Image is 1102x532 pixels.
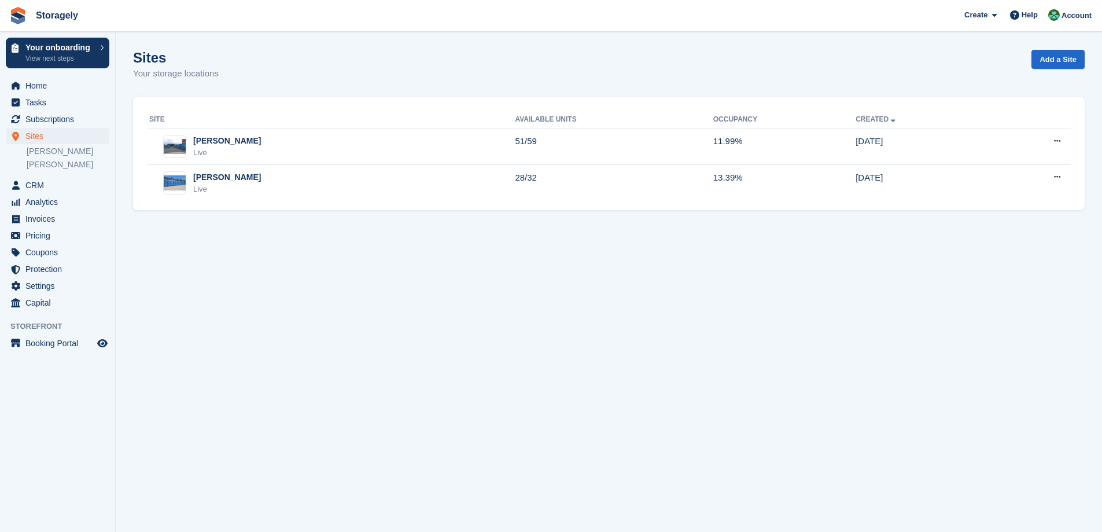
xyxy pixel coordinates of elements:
[25,261,95,277] span: Protection
[27,159,109,170] a: [PERSON_NAME]
[25,228,95,244] span: Pricing
[25,78,95,94] span: Home
[25,295,95,311] span: Capital
[25,194,95,210] span: Analytics
[6,38,109,68] a: Your onboarding View next steps
[515,129,713,165] td: 51/59
[25,128,95,144] span: Sites
[6,228,109,244] a: menu
[95,336,109,350] a: Preview store
[164,175,186,190] img: Image of Preston site
[9,7,27,24] img: stora-icon-8386f47178a22dfd0bd8f6a31ec36ba5ce8667c1dd55bd0f319d3a0aa187defe.svg
[713,111,856,129] th: Occupancy
[6,261,109,277] a: menu
[6,128,109,144] a: menu
[10,321,115,332] span: Storefront
[6,335,109,351] a: menu
[25,43,94,52] p: Your onboarding
[25,53,94,64] p: View next steps
[133,67,219,80] p: Your storage locations
[193,171,261,184] div: [PERSON_NAME]
[964,9,987,21] span: Create
[25,278,95,294] span: Settings
[713,129,856,165] td: 11.99%
[193,184,261,195] div: Live
[6,278,109,294] a: menu
[713,165,856,201] td: 13.39%
[25,111,95,127] span: Subscriptions
[193,135,261,147] div: [PERSON_NAME]
[25,177,95,193] span: CRM
[193,147,261,159] div: Live
[6,111,109,127] a: menu
[6,295,109,311] a: menu
[164,139,186,154] img: Image of Dudley site
[27,146,109,157] a: [PERSON_NAME]
[25,94,95,111] span: Tasks
[133,50,219,65] h1: Sites
[1048,9,1060,21] img: Notifications
[31,6,83,25] a: Storagely
[25,211,95,227] span: Invoices
[6,194,109,210] a: menu
[515,111,713,129] th: Available Units
[1022,9,1038,21] span: Help
[856,165,992,201] td: [DATE]
[856,129,992,165] td: [DATE]
[25,335,95,351] span: Booking Portal
[856,115,898,123] a: Created
[6,211,109,227] a: menu
[6,177,109,193] a: menu
[6,78,109,94] a: menu
[515,165,713,201] td: 28/32
[6,244,109,261] a: menu
[1062,10,1092,21] span: Account
[25,244,95,261] span: Coupons
[147,111,515,129] th: Site
[6,94,109,111] a: menu
[1031,50,1085,69] a: Add a Site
